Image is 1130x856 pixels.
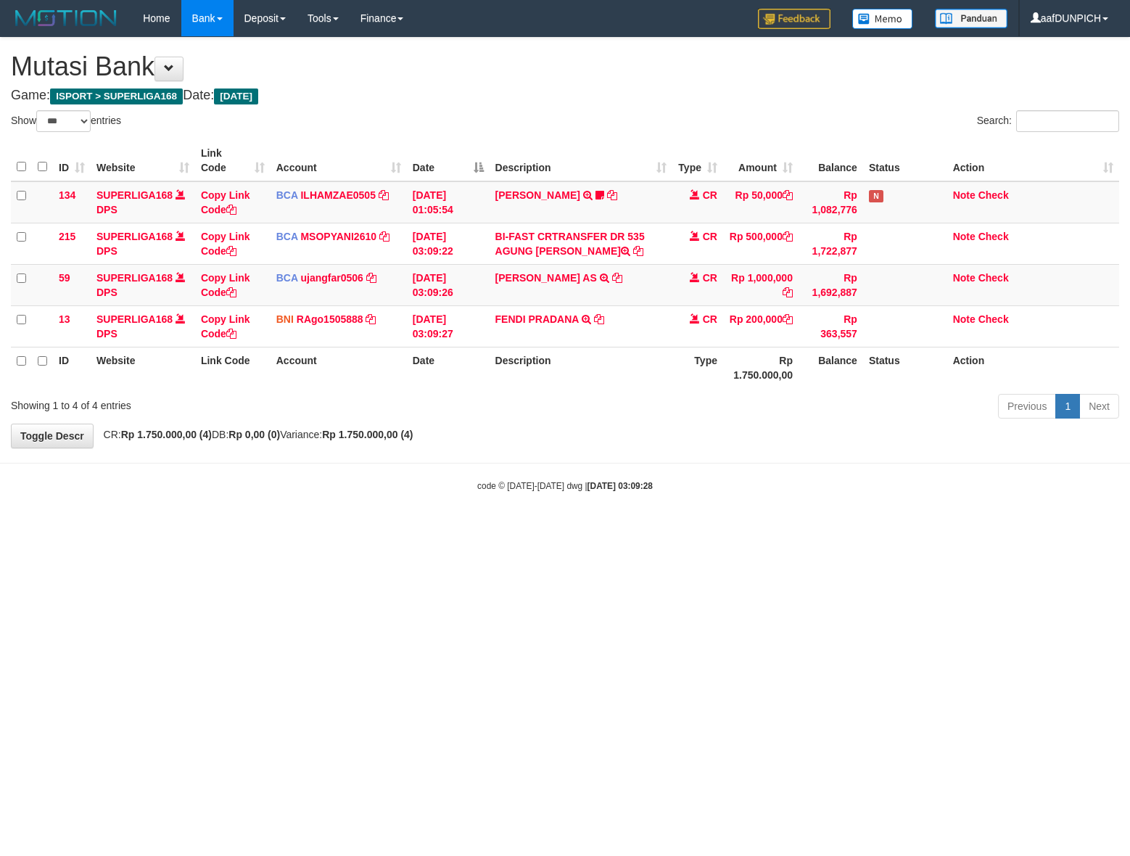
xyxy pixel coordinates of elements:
span: BCA [276,189,298,201]
a: Previous [998,394,1056,419]
select: Showentries [36,110,91,132]
a: Toggle Descr [11,424,94,448]
td: BI-FAST CRTRANSFER DR 535 AGUNG [PERSON_NAME] [490,223,672,264]
th: Action [947,347,1119,388]
a: Copy RAMADHAN MAULANA J to clipboard [607,189,617,201]
th: Status [863,140,947,181]
img: Button%20Memo.svg [852,9,913,29]
a: Copy ujangfar0506 to clipboard [366,272,376,284]
input: Search: [1016,110,1119,132]
th: Status [863,347,947,388]
span: CR [703,272,717,284]
span: Has Note [869,190,883,202]
h4: Game: Date: [11,89,1119,103]
a: Check [978,231,1009,242]
span: CR [703,189,717,201]
span: 134 [59,189,75,201]
a: Next [1079,394,1119,419]
a: Copy Link Code [201,272,250,298]
td: [DATE] 03:09:27 [407,305,490,347]
a: FENDI PRADANA [495,313,579,325]
th: Website [91,347,195,388]
label: Show entries [11,110,121,132]
th: Description: activate to sort column ascending [490,140,672,181]
a: SUPERLIGA168 [96,189,173,201]
td: Rp 1,000,000 [723,264,799,305]
strong: Rp 1.750.000,00 (4) [121,429,212,440]
label: Search: [977,110,1119,132]
th: Account: activate to sort column ascending [271,140,407,181]
td: [DATE] 03:09:22 [407,223,490,264]
a: Note [953,272,976,284]
a: Copy MSOPYANI2610 to clipboard [379,231,389,242]
a: Check [978,313,1009,325]
a: Copy Rp 500,000 to clipboard [783,231,793,242]
a: SUPERLIGA168 [96,272,173,284]
a: Copy Rp 1,000,000 to clipboard [783,287,793,298]
span: 215 [59,231,75,242]
td: DPS [91,305,195,347]
td: Rp 200,000 [723,305,799,347]
h1: Mutasi Bank [11,52,1119,81]
td: DPS [91,223,195,264]
strong: Rp 1.750.000,00 (4) [322,429,413,440]
th: Description [490,347,672,388]
td: Rp 1,082,776 [799,181,863,223]
th: Type [672,347,723,388]
th: Amount: activate to sort column ascending [723,140,799,181]
a: Check [978,272,1009,284]
th: Link Code: activate to sort column ascending [195,140,271,181]
a: Copy Rp 50,000 to clipboard [783,189,793,201]
td: Rp 363,557 [799,305,863,347]
span: CR [703,313,717,325]
a: [PERSON_NAME] AS [495,272,597,284]
th: ID: activate to sort column ascending [53,140,91,181]
span: BCA [276,231,298,242]
th: Date: activate to sort column descending [407,140,490,181]
a: Copy BI-FAST CRTRANSFER DR 535 AGUNG BUDI KUSUMA to clipboard [633,245,643,257]
span: ISPORT > SUPERLIGA168 [50,89,183,104]
a: Check [978,189,1009,201]
td: DPS [91,264,195,305]
th: Type: activate to sort column ascending [672,140,723,181]
th: Website: activate to sort column ascending [91,140,195,181]
th: Date [407,347,490,388]
td: Rp 500,000 [723,223,799,264]
strong: [DATE] 03:09:28 [587,481,653,491]
a: Copy Rp 200,000 to clipboard [783,313,793,325]
a: Copy MUHAMMAD HASYIM AS to clipboard [612,272,622,284]
th: ID [53,347,91,388]
span: [DATE] [214,89,258,104]
a: Copy Link Code [201,189,250,215]
td: [DATE] 01:05:54 [407,181,490,223]
th: Account [271,347,407,388]
img: panduan.png [935,9,1007,28]
td: Rp 1,692,887 [799,264,863,305]
th: Link Code [195,347,271,388]
span: BNI [276,313,294,325]
a: SUPERLIGA168 [96,313,173,325]
a: ujangfar0506 [300,272,363,284]
a: Copy Link Code [201,313,250,339]
span: 59 [59,272,70,284]
span: CR: DB: Variance: [96,429,413,440]
th: Balance [799,140,863,181]
a: MSOPYANI2610 [300,231,376,242]
th: Rp 1.750.000,00 [723,347,799,388]
strong: Rp 0,00 (0) [228,429,280,440]
img: Feedback.jpg [758,9,830,29]
span: 13 [59,313,70,325]
a: [PERSON_NAME] [495,189,580,201]
a: SUPERLIGA168 [96,231,173,242]
td: Rp 1,722,877 [799,223,863,264]
td: Rp 50,000 [723,181,799,223]
td: [DATE] 03:09:26 [407,264,490,305]
a: Copy RAgo1505888 to clipboard [366,313,376,325]
img: MOTION_logo.png [11,7,121,29]
a: Note [953,313,976,325]
a: 1 [1055,394,1080,419]
div: Showing 1 to 4 of 4 entries [11,392,460,413]
td: DPS [91,181,195,223]
a: Copy ILHAMZAE0505 to clipboard [379,189,389,201]
a: Copy Link Code [201,231,250,257]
